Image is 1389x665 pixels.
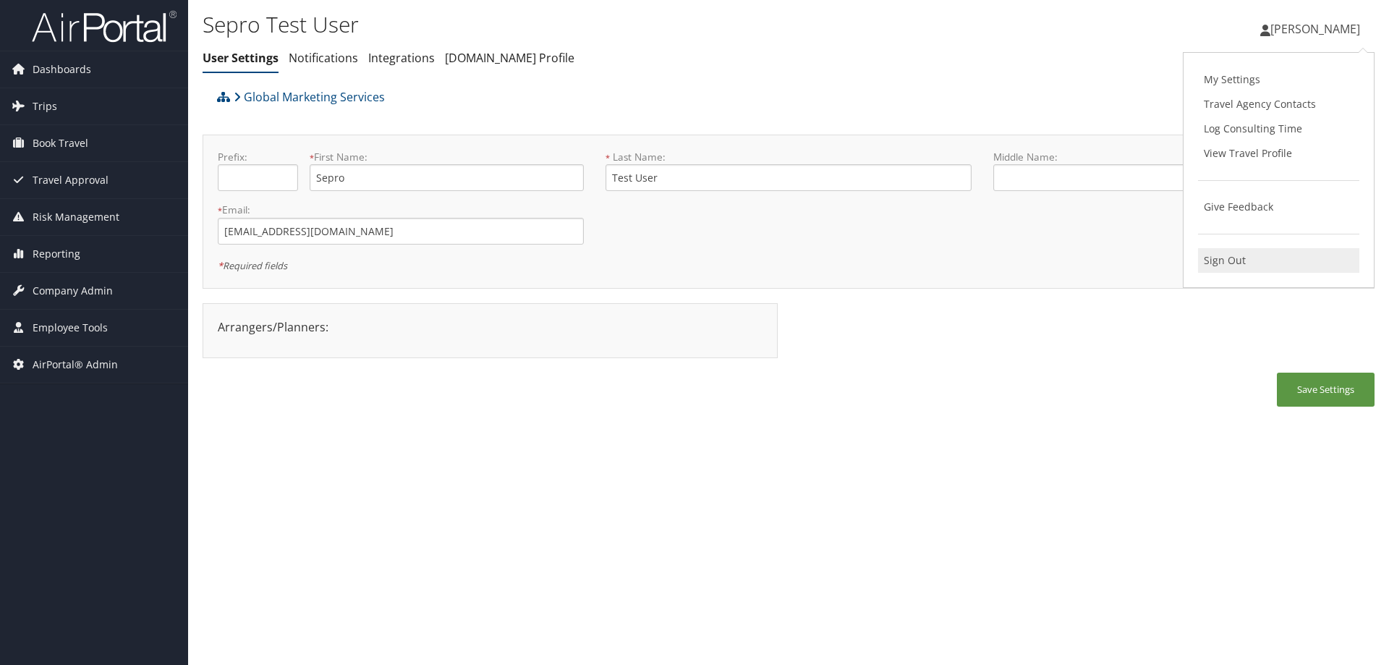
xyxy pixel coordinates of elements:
a: Integrations [368,50,435,66]
label: Email: [218,203,584,217]
span: Company Admin [33,273,113,309]
em: Required fields [218,259,287,272]
a: Travel Agency Contacts [1198,92,1359,117]
span: Book Travel [33,125,88,161]
span: Trips [33,88,57,124]
label: Prefix: [218,150,298,164]
a: Notifications [289,50,358,66]
span: Risk Management [33,199,119,235]
label: Middle Name: [993,150,1267,164]
a: User Settings [203,50,279,66]
a: Sign Out [1198,248,1359,273]
span: Employee Tools [33,310,108,346]
a: View Travel Profile [1198,141,1359,166]
a: Log Consulting Time [1198,117,1359,141]
span: [PERSON_NAME] [1270,21,1360,37]
a: [DOMAIN_NAME] Profile [445,50,574,66]
span: Reporting [33,236,80,272]
a: My Settings [1198,67,1359,92]
a: Global Marketing Services [234,82,385,111]
span: AirPortal® Admin [33,347,118,383]
label: Last Name: [606,150,972,164]
h1: Sepro Test User [203,9,984,40]
div: Arrangers/Planners: [207,318,773,336]
a: Give Feedback [1198,195,1359,219]
button: Save Settings [1277,373,1375,407]
span: Travel Approval [33,162,109,198]
a: [PERSON_NAME] [1260,7,1375,51]
label: First Name: [310,150,584,164]
span: Dashboards [33,51,91,88]
img: airportal-logo.png [32,9,177,43]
